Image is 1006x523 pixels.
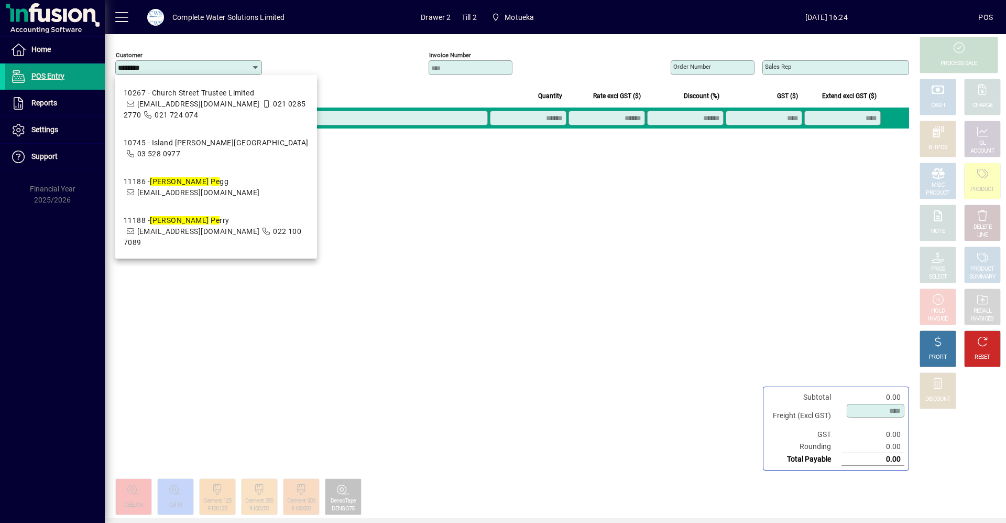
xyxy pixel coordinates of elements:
td: GST [768,429,841,441]
div: 9100500 [291,505,311,513]
mat-option: 10267 - Church Street Trustee Limited [115,79,317,129]
td: Subtotal [768,391,841,403]
div: PROFIT [929,354,947,361]
div: Cement 500 [287,497,315,505]
span: Extend excl GST ($) [822,90,877,102]
div: CEELON [124,501,144,509]
span: Motueka [505,9,534,26]
span: [EMAIL_ADDRESS][DOMAIN_NAME] [137,227,260,236]
div: 11186 - gg [124,176,260,187]
div: SUMMARY [969,273,996,281]
div: Complete Water Solutions Limited [172,9,285,26]
span: 021 724 074 [155,111,198,119]
div: INVOICE [928,315,947,323]
button: Profile [139,8,172,27]
div: PRODUCT [926,189,949,197]
a: Support [5,144,105,170]
div: RESET [975,354,990,361]
mat-option: 11190 - Steven & Rachel Perry [115,257,317,306]
div: 11188 - rry [124,215,309,226]
td: 0.00 [841,453,904,466]
mat-label: Sales rep [765,63,791,70]
div: 9100125 [207,505,227,513]
div: NOTE [931,228,945,236]
div: 10745 - Island [PERSON_NAME][GEOGRAPHIC_DATA] [124,137,309,148]
span: Reports [31,99,57,107]
td: 0.00 [841,441,904,453]
div: Cement 125 [203,497,231,505]
em: Pe [211,177,220,186]
td: Total Payable [768,453,841,466]
div: MISC [932,182,944,189]
div: SELECT [929,273,947,281]
div: DISCOUNT [925,396,950,403]
span: GST ($) [777,90,798,102]
a: Settings [5,117,105,143]
span: POS Entry [31,72,64,80]
a: Home [5,37,105,63]
em: [PERSON_NAME] [150,177,209,186]
span: Motueka [487,8,539,27]
mat-label: Invoice number [429,51,471,59]
em: [PERSON_NAME] [150,216,209,225]
div: LINE [977,231,988,239]
mat-label: Customer [116,51,143,59]
div: ACCOUNT [970,147,994,155]
span: Discount (%) [684,90,719,102]
span: [DATE] 16:24 [674,9,978,26]
mat-option: 11186 - Steve Pegg [115,168,317,207]
span: Till 2 [462,9,477,26]
div: RECALL [974,307,992,315]
mat-option: 11188 - Steve Perry [115,207,317,257]
span: Support [31,152,58,161]
div: GL [979,140,986,147]
span: 03 528 0977 [137,150,181,158]
div: PRICE [931,265,945,273]
span: Rate excl GST ($) [593,90,641,102]
div: DENSO75 [332,505,354,513]
div: CHARGE [972,102,993,110]
span: [EMAIL_ADDRESS][DOMAIN_NAME] [137,188,260,197]
div: PRODUCT [970,186,994,194]
div: Cel18 [169,501,182,509]
div: DELETE [974,223,991,231]
td: 0.00 [841,429,904,441]
mat-option: 10745 - Island Berry Farm [115,129,317,168]
div: EFTPOS [928,144,948,152]
span: [EMAIL_ADDRESS][DOMAIN_NAME] [137,100,260,108]
td: 0.00 [841,391,904,403]
div: Cement 250 [245,497,273,505]
td: Freight (Excl GST) [768,403,841,429]
div: DensoTape [331,497,356,505]
td: Rounding [768,441,841,453]
span: Home [31,45,51,54]
span: Settings [31,125,58,134]
div: CASH [931,102,945,110]
a: Reports [5,90,105,116]
div: 9100250 [249,505,269,513]
span: Drawer 2 [421,9,451,26]
div: PROCESS SALE [941,60,977,68]
div: PRODUCT [970,265,994,273]
div: POS [978,9,993,26]
div: HOLD [931,307,945,315]
mat-label: Order number [673,63,711,70]
div: INVOICES [971,315,993,323]
div: 10267 - Church Street Trustee Limited [124,88,309,99]
em: Pe [211,216,220,225]
span: Quantity [538,90,562,102]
